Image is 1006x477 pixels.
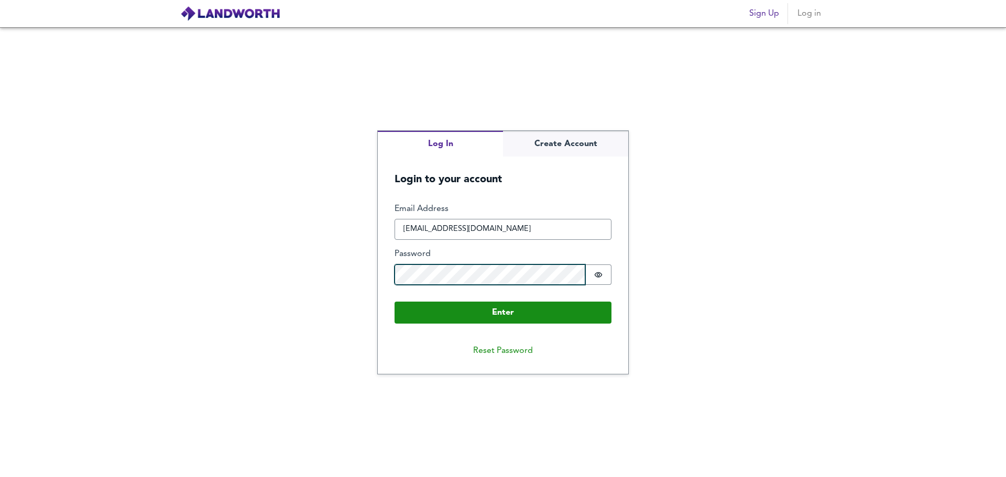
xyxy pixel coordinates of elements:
input: e.g. joe@bloggs.com [395,219,611,240]
button: Sign Up [745,3,783,24]
span: Log in [796,6,822,21]
label: Password [395,248,611,260]
span: Sign Up [749,6,779,21]
button: Log in [792,3,826,24]
h5: Login to your account [378,157,628,186]
button: Log In [378,131,503,157]
button: Enter [395,302,611,324]
button: Show password [585,264,611,285]
button: Reset Password [465,340,541,361]
label: Email Address [395,203,611,215]
img: logo [180,6,280,21]
button: Create Account [503,131,628,157]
